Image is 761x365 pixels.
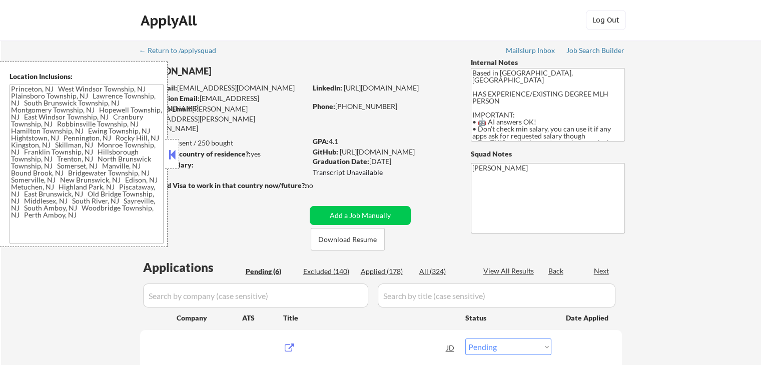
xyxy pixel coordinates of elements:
div: ← Return to /applysquad [139,47,226,54]
div: Excluded (140) [303,266,353,276]
div: ATS [242,313,283,323]
div: Applied (178) [361,266,411,276]
a: Job Search Builder [566,46,625,56]
div: View All Results [483,266,537,276]
div: Applications [143,261,242,273]
div: Mailslurp Inbox [506,47,556,54]
div: Pending (6) [246,266,296,276]
div: Next [594,266,610,276]
strong: Phone: [313,102,335,110]
div: [PERSON_NAME][EMAIL_ADDRESS][PERSON_NAME][DOMAIN_NAME] [140,104,306,133]
div: Squad Notes [471,149,625,159]
div: yes [140,149,303,159]
strong: Will need Visa to work in that country now/future?: [140,181,307,189]
strong: GitHub: [313,147,338,156]
strong: Graduation Date: [313,157,369,165]
div: [DATE] [313,156,454,166]
div: [PERSON_NAME] [140,65,346,77]
div: Job Search Builder [566,47,625,54]
input: Search by title (case sensitive) [378,283,615,307]
div: Title [283,313,456,323]
button: Log Out [586,10,626,30]
strong: GPA: [313,137,329,145]
strong: LinkedIn: [313,83,342,92]
div: 178 sent / 250 bought [140,138,306,148]
div: All (324) [419,266,469,276]
div: [EMAIL_ADDRESS][DOMAIN_NAME] [141,83,306,93]
div: Internal Notes [471,57,625,67]
div: Location Inclusions: [10,71,164,81]
div: JD [446,338,456,356]
strong: Can work in country of residence?: [140,149,251,158]
div: ApplyAll [141,12,200,29]
div: 4.1 [313,136,456,146]
div: Company [177,313,242,323]
div: Back [548,266,564,276]
div: [EMAIL_ADDRESS][DOMAIN_NAME] [141,93,306,113]
div: Status [465,308,551,326]
a: ← Return to /applysquad [139,46,226,56]
div: [PHONE_NUMBER] [313,101,454,111]
div: Date Applied [566,313,610,323]
a: Mailslurp Inbox [506,46,556,56]
button: Download Resume [311,228,385,250]
a: [URL][DOMAIN_NAME] [340,147,415,156]
button: Add a Job Manually [310,206,411,225]
input: Search by company (case sensitive) [143,283,368,307]
div: no [305,180,334,190]
a: [URL][DOMAIN_NAME] [344,83,419,92]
